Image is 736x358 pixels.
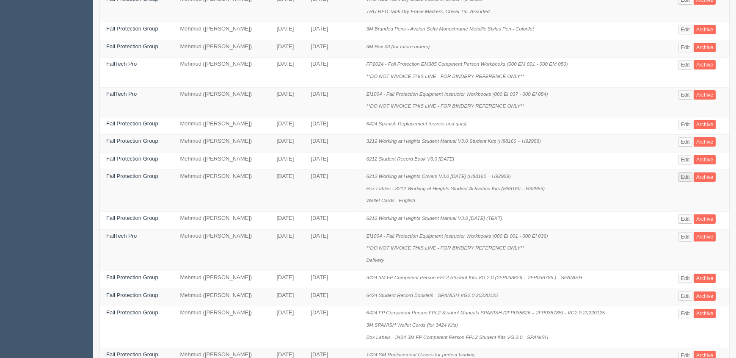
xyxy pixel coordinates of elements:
a: Edit [678,309,692,318]
i: **DO NOT INVOICE THIS LINE - FOR BINDERY REFERENCE ONLY** [366,103,524,108]
a: Edit [678,274,692,283]
a: Archive [694,25,716,34]
td: [DATE] [304,229,360,271]
a: Archive [694,232,716,241]
i: EI1004 - Fall Protection Equipment Instructor Workbooks (000 EI 001 - 000 EI 036) [366,233,548,239]
td: [DATE] [270,58,304,87]
a: Archive [694,43,716,52]
a: Fall Protection Group [106,120,158,127]
td: [DATE] [270,22,304,40]
td: [DATE] [270,117,304,135]
a: FallTech Pro [106,61,137,67]
a: Fall Protection Group [106,138,158,144]
td: [DATE] [270,306,304,348]
a: Archive [694,120,716,129]
td: Mehmud ([PERSON_NAME]) [174,170,270,212]
a: Edit [678,172,692,182]
a: Fall Protection Group [106,173,158,179]
a: FallTech Pro [106,233,137,239]
td: [DATE] [304,135,360,153]
a: Edit [678,25,692,34]
a: Fall Protection Group [106,292,158,298]
i: 6212 Working at Heights Student Manual V3.0 [DATE] (TEXT) [366,215,502,221]
td: [DATE] [304,40,360,58]
a: Archive [694,309,716,318]
a: Archive [694,274,716,283]
a: Archive [694,214,716,224]
a: Archive [694,90,716,100]
a: Edit [678,155,692,164]
i: 1424 SM Replacement Covers for perfect binding [366,352,474,357]
i: 3212 Working at Heights Student Manual V3.0 Student Kits (H88160 – H92959) [366,138,541,144]
td: [DATE] [304,289,360,306]
a: Fall Protection Group [106,25,158,32]
td: [DATE] [304,87,360,117]
td: Mehmud ([PERSON_NAME]) [174,271,270,289]
a: Edit [678,232,692,241]
td: Mehmud ([PERSON_NAME]) [174,22,270,40]
td: [DATE] [270,152,304,170]
i: Box Labels - 3424 3M FP Competent Person FPL2 Student Kits VG 2.0 - SPANISH [366,334,548,340]
i: 3424 3M FP Competent Person FPL2 Student Kits VG 2.0 (2FP038626 – 2FP038785 ) - SPANISH [366,275,582,280]
a: Archive [694,155,716,164]
a: FallTech Pro [106,91,137,97]
a: Edit [678,291,692,301]
td: Mehmud ([PERSON_NAME]) [174,229,270,271]
i: Delivery [366,257,384,263]
a: Archive [694,60,716,69]
i: 3M Box #3 (for future orders) [366,44,430,49]
i: **DO NOT INVOICE THIS LINE - FOR BINDERY REFERENCE ONLY** [366,245,524,250]
a: Edit [678,90,692,100]
td: [DATE] [270,87,304,117]
i: TRU RED Tank Dry Erase Markers, Chisel Tip, Assorted [366,8,489,14]
a: Fall Protection Group [106,215,158,221]
td: [DATE] [304,306,360,348]
a: Archive [694,137,716,147]
i: **DO NOT INVOICE THIS LINE - FOR BINDERY REFERENCE ONLY** [366,73,524,79]
td: [DATE] [304,170,360,212]
i: 6212 Student Record Book V3.0 [DATE] [366,156,454,161]
td: [DATE] [270,170,304,212]
td: [DATE] [304,152,360,170]
td: [DATE] [270,135,304,153]
a: Edit [678,214,692,224]
td: [DATE] [270,289,304,306]
td: Mehmud ([PERSON_NAME]) [174,212,270,230]
td: [DATE] [304,22,360,40]
i: FP2024 - Fall Protection EM385 Competent Person Workbooks (000 EM 001 - 000 EM 050) [366,61,568,67]
i: 6424 Student Record Booklets - SPANISH VG2.0 20220125 [366,292,498,298]
i: EI1004 - Fall Protection Equipment Instructor Workbooks (000 EI 037 - 000 EI 054) [366,91,548,97]
td: Mehmud ([PERSON_NAME]) [174,135,270,153]
i: 6212 Working at Heights Covers V3.0 [DATE] (H88160 – H92959) [366,173,511,179]
td: Mehmud ([PERSON_NAME]) [174,58,270,87]
a: Edit [678,137,692,147]
td: [DATE] [304,117,360,135]
i: 6424 FP Competent Person FPL2 Student Manuals SPANISH (2FP038626 – 2FP038785) - VG2.0 20220125 [366,310,605,315]
a: Fall Protection Group [106,351,158,358]
a: Edit [678,120,692,129]
i: Wallet Cards - English [366,197,415,203]
i: 3M SPANISH Wallet Cards (for 3424 Kits) [366,322,458,327]
td: [DATE] [270,212,304,230]
a: Fall Protection Group [106,309,158,316]
td: [DATE] [270,229,304,271]
td: [DATE] [304,58,360,87]
td: [DATE] [270,271,304,289]
a: Edit [678,43,692,52]
td: Mehmud ([PERSON_NAME]) [174,87,270,117]
td: [DATE] [304,271,360,289]
td: [DATE] [304,212,360,230]
i: 3M Branded Pens - Avalon Softy Monochrome Metallic Stylus Pen - ColorJet [366,26,534,31]
a: Fall Protection Group [106,274,158,280]
a: Fall Protection Group [106,155,158,162]
a: Edit [678,60,692,69]
a: Fall Protection Group [106,43,158,50]
td: [DATE] [270,40,304,58]
a: Archive [694,291,716,301]
td: Mehmud ([PERSON_NAME]) [174,40,270,58]
i: Box Lables - 3212 Working at Heights Student Activation Kits (H88160 – H92959) [366,186,545,191]
a: Archive [694,172,716,182]
td: Mehmud ([PERSON_NAME]) [174,152,270,170]
td: Mehmud ([PERSON_NAME]) [174,117,270,135]
td: Mehmud ([PERSON_NAME]) [174,289,270,306]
